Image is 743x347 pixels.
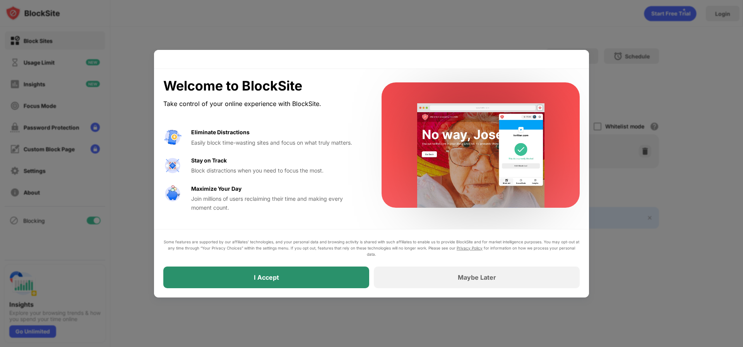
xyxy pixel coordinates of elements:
[191,195,363,212] div: Join millions of users reclaiming their time and making every moment count.
[163,98,363,109] div: Take control of your online experience with BlockSite.
[163,128,182,147] img: value-avoid-distractions.svg
[163,185,182,203] img: value-safe-time.svg
[458,273,496,281] div: Maybe Later
[163,78,363,94] div: Welcome to BlockSite
[163,156,182,175] img: value-focus.svg
[191,138,363,147] div: Easily block time-wasting sites and focus on what truly matters.
[163,239,580,257] div: Some features are supported by our affiliates’ technologies, and your personal data and browsing ...
[191,166,363,175] div: Block distractions when you need to focus the most.
[254,273,279,281] div: I Accept
[457,246,483,250] a: Privacy Policy
[191,128,250,137] div: Eliminate Distractions
[191,156,227,165] div: Stay on Track
[191,185,241,193] div: Maximize Your Day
